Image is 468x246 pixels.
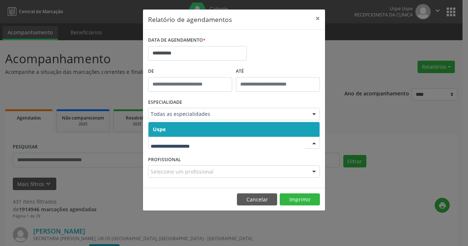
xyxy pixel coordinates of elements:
button: Close [310,10,325,27]
label: ESPECIALIDADE [148,97,182,108]
label: De [148,66,232,77]
button: Imprimir [280,193,320,206]
label: ATÉ [236,66,320,77]
span: Todas as especialidades [151,110,305,118]
label: PROFISSIONAL [148,154,181,165]
h5: Relatório de agendamentos [148,15,232,24]
span: Uspe [153,126,166,133]
button: Cancelar [237,193,277,206]
label: DATA DE AGENDAMENTO [148,35,205,46]
span: Selecione um profissional [151,168,214,175]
